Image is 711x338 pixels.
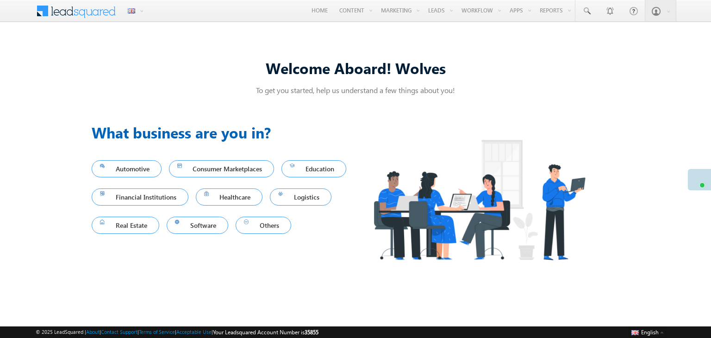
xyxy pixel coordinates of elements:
span: Automotive [100,163,153,175]
span: Healthcare [204,191,255,203]
a: About [86,329,100,335]
a: Terms of Service [139,329,175,335]
span: Your Leadsquared Account Number is [213,329,318,336]
h3: What business are you in? [92,121,355,144]
span: Logistics [278,191,323,203]
img: Industry.png [355,121,603,278]
span: Others [244,219,283,232]
span: Software [175,219,220,232]
span: Consumer Marketplaces [177,163,266,175]
span: Financial Institutions [100,191,180,203]
p: To get you started, help us understand a few things about you! [92,85,619,95]
button: English [629,326,666,338]
a: Acceptable Use [176,329,212,335]
a: Contact Support [101,329,137,335]
div: Welcome Aboard! Wolves [92,58,619,78]
span: Real Estate [100,219,151,232]
span: Education [290,163,338,175]
span: © 2025 LeadSquared | | | | | [36,328,318,337]
span: English [641,329,659,336]
span: 35855 [305,329,318,336]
